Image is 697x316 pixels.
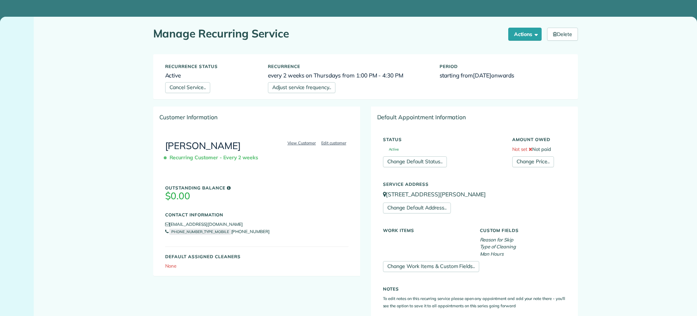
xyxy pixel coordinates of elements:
span: Recurring Customer - Every 2 weeks [165,151,261,164]
a: Delete [547,28,578,41]
a: View Customer [285,140,318,146]
a: PHONE_NUMBER_TYPE_MOBILE[PHONE_NUMBER] [165,229,270,234]
h6: Active [165,72,257,79]
a: Adjust service frequency.. [268,82,335,93]
h3: $0.00 [165,191,348,201]
h5: Work Items [383,228,469,233]
a: Change Price.. [512,156,554,167]
button: Actions [508,28,542,41]
em: Man Hours [480,251,504,257]
h5: Contact Information [165,212,348,217]
a: Change Work Items & Custom Fields.. [383,261,480,272]
a: Change Default Address.. [383,203,451,213]
span: Not set [512,146,528,152]
h5: Status [383,137,501,142]
h1: Manage Recurring Service [153,28,503,40]
p: [STREET_ADDRESS][PERSON_NAME] [383,190,566,199]
a: Edit customer [319,140,348,146]
h5: Custom Fields [480,228,566,233]
h5: Outstanding Balance [165,185,348,190]
a: Cancel Service.. [165,82,210,93]
em: Reason for Skip [480,237,513,243]
h5: Notes [383,287,566,291]
div: Customer Information [154,107,360,127]
h5: Period [440,64,566,69]
span: None [165,263,177,269]
h5: Amount Owed [512,137,566,142]
div: Default Appointment Information [371,107,578,127]
a: [PERSON_NAME] [165,140,241,152]
h5: Service Address [383,182,566,187]
h5: Recurrence [268,64,429,69]
li: [EMAIL_ADDRESS][DOMAIN_NAME] [165,221,348,228]
a: Change Default Status.. [383,156,447,167]
span: Active [383,148,399,151]
h5: Default Assigned Cleaners [165,254,348,259]
small: PHONE_NUMBER_TYPE_MOBILE [169,229,231,235]
span: [DATE] [473,72,491,79]
em: Type of Cleaning [480,244,516,249]
div: Not paid [507,133,571,167]
h6: every 2 weeks on Thursdays from 1:00 PM - 4:30 PM [268,72,429,79]
small: To edit notes on this recurring service please open any appointment and add your note there - you... [383,296,565,308]
h6: starting from onwards [440,72,566,79]
h5: Recurrence status [165,64,257,69]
